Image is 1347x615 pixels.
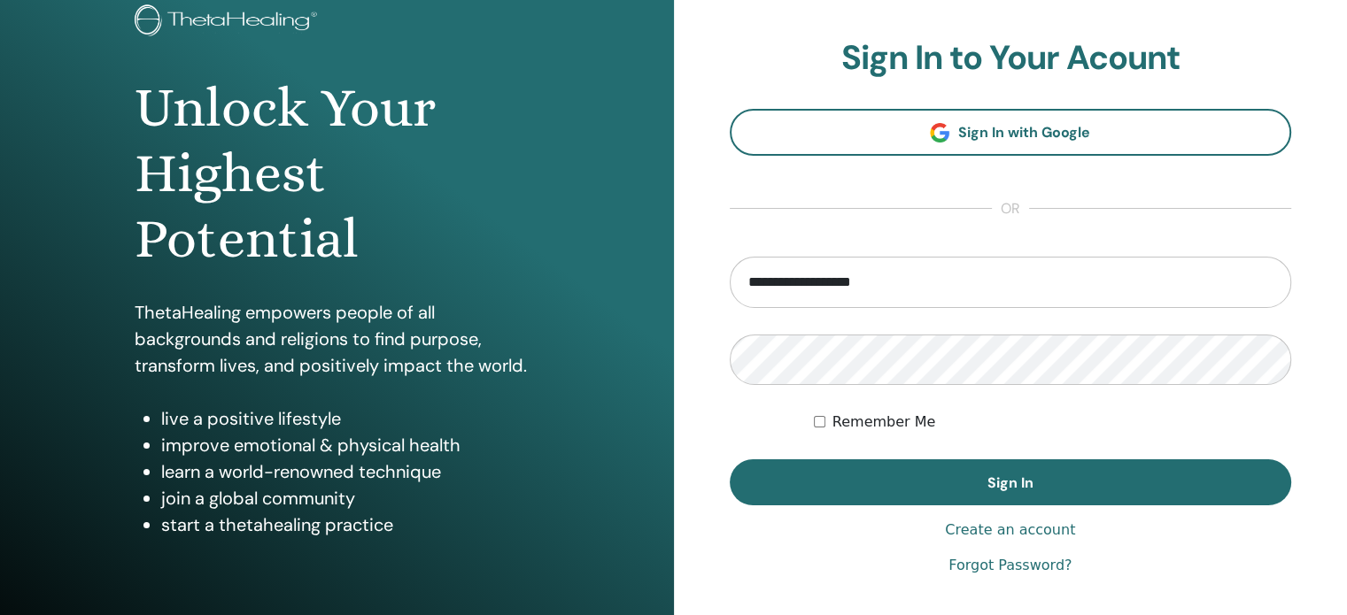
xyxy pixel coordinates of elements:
[945,519,1075,541] a: Create an account
[135,75,539,273] h1: Unlock Your Highest Potential
[161,458,539,485] li: learn a world-renowned technique
[730,459,1292,505] button: Sign In
[161,432,539,458] li: improve emotional & physical health
[730,38,1292,79] h2: Sign In to Your Acount
[161,405,539,432] li: live a positive lifestyle
[161,511,539,538] li: start a thetahealing practice
[832,411,936,433] label: Remember Me
[958,123,1090,142] span: Sign In with Google
[987,473,1033,492] span: Sign In
[992,198,1029,219] span: or
[814,411,1291,433] div: Keep me authenticated indefinitely or until I manually logout
[730,109,1292,156] a: Sign In with Google
[161,485,539,511] li: join a global community
[135,299,539,379] p: ThetaHealing empowers people of all backgrounds and religions to find purpose, transform lives, a...
[948,555,1072,576] a: Forgot Password?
